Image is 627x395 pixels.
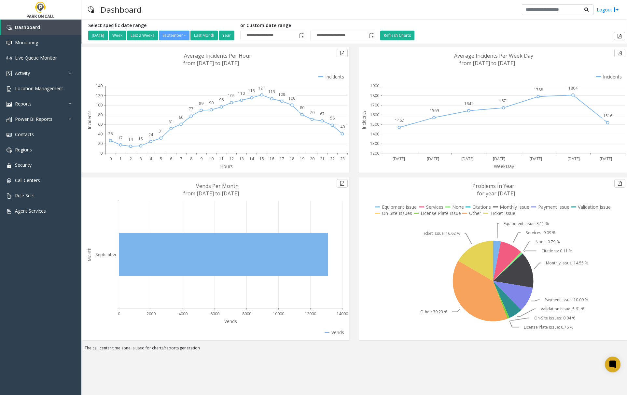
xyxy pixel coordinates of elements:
[190,31,218,40] button: Last Month
[597,6,619,13] a: Logout
[504,221,549,226] text: Equipment Issue: 3.11 %
[361,110,367,129] text: Incidents
[340,156,345,162] text: 23
[370,102,379,108] text: 1700
[567,156,580,162] text: [DATE]
[603,113,612,119] text: 1516
[228,93,235,98] text: 105
[15,177,40,183] span: Call Centers
[337,311,348,317] text: 14000
[15,147,32,153] span: Regions
[119,156,122,162] text: 1
[209,156,214,162] text: 10
[477,190,515,197] text: for year [DATE]
[600,156,612,162] text: [DATE]
[524,324,573,330] text: License Plate Issue: 0.76 %
[160,156,162,162] text: 5
[128,136,133,142] text: 14
[7,86,12,92] img: 'icon'
[196,182,239,190] text: Vends Per Month
[183,60,239,67] text: from [DATE] to [DATE]
[109,31,126,40] button: Week
[300,156,304,162] text: 19
[15,162,32,168] span: Security
[370,93,379,98] text: 1800
[614,32,625,40] button: Export to pdf
[368,31,375,40] span: Toggle popup
[148,132,153,137] text: 24
[184,52,251,59] text: Average Incidents Per Hour
[278,92,285,97] text: 108
[96,83,103,89] text: 140
[169,119,173,124] text: 51
[541,306,585,312] text: Validation Issue: 5.61 %
[258,85,265,91] text: 121
[81,345,627,354] div: The call center time zone is used for charts/reports generation
[229,156,234,162] text: 12
[15,70,30,76] span: Activity
[370,83,379,89] text: 1900
[7,148,12,153] img: 'icon'
[127,31,158,40] button: Last 2 Weeks
[15,116,52,122] span: Power BI Reports
[7,71,12,76] img: 'icon'
[534,315,576,321] text: On-Site Issues: 0.04 %
[199,101,203,106] text: 89
[88,2,94,18] img: pageIcon
[86,110,92,129] text: Incidents
[170,156,172,162] text: 6
[239,156,244,162] text: 13
[179,115,183,120] text: 60
[7,163,12,168] img: 'icon'
[138,136,143,142] text: 15
[310,156,314,162] text: 20
[88,31,108,40] button: [DATE]
[86,247,92,261] text: Month
[249,156,254,162] text: 14
[146,311,156,317] text: 2000
[98,112,103,118] text: 80
[238,91,245,96] text: 110
[140,156,142,162] text: 3
[370,141,379,146] text: 1300
[96,93,103,98] text: 120
[88,23,235,28] h5: Select specific date range
[7,25,12,30] img: 'icon'
[130,156,132,162] text: 2
[210,311,219,317] text: 6000
[248,88,255,93] text: 115
[280,156,284,162] text: 17
[454,52,533,59] text: Average Incidents Per Week Day
[183,190,239,197] text: from [DATE] to [DATE]
[15,192,35,199] span: Rule Sets
[219,31,234,40] button: Year
[459,60,515,67] text: from [DATE] to [DATE]
[614,179,625,188] button: Export to pdf
[100,150,103,156] text: 0
[305,311,316,317] text: 12000
[427,156,439,162] text: [DATE]
[499,98,508,104] text: 1671
[219,156,224,162] text: 11
[15,208,46,214] span: Agent Services
[320,156,325,162] text: 21
[464,101,473,106] text: 1641
[109,156,112,162] text: 0
[300,105,304,110] text: 80
[7,132,12,137] img: 'icon'
[340,124,345,130] text: 40
[15,131,34,137] span: Contacts
[97,2,145,18] h3: Dashboard
[268,89,275,94] text: 113
[259,156,264,162] text: 15
[546,260,588,266] text: Monthly Issue: 14.55 %
[150,156,152,162] text: 4
[159,31,189,40] button: September
[209,100,214,106] text: 90
[220,163,233,169] text: Hours
[422,231,460,236] text: Ticket Issue: 16.62 %
[240,23,375,28] h5: or Custom date range
[380,31,414,40] button: Refresh Charts
[178,311,188,317] text: 4000
[270,156,274,162] text: 16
